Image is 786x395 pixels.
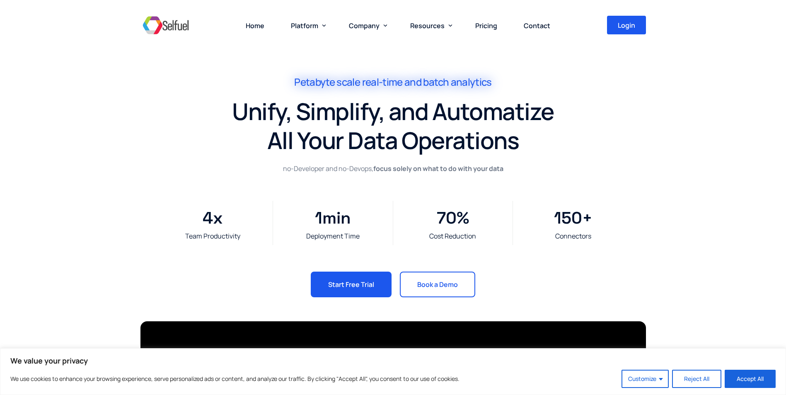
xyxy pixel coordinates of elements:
[336,76,360,88] span: scale
[294,76,335,88] span: Petabyte
[213,205,268,231] span: x
[524,21,550,30] span: Contact
[311,272,392,297] a: Start Free Trial
[136,97,650,126] h1: Unify, Simplify, and Automatize
[618,22,635,29] span: Login
[328,281,374,288] span: Start Free Trial
[582,205,629,231] span: +
[322,205,389,231] span: min
[423,76,449,88] span: batch
[315,205,322,231] span: 1
[10,356,776,366] p: We value your privacy
[607,16,646,34] a: Login
[136,126,650,155] h1: All Your Data Operations​
[437,205,457,231] span: 70
[554,205,582,231] span: 150
[362,76,403,88] span: real-time
[373,164,503,173] strong: focus solely on what to do with your data
[451,76,492,88] span: analytics
[10,374,460,384] p: We use cookies to enhance your browsing experience, serve personalized ads or content, and analyz...
[417,281,458,288] span: Book a Demo
[140,13,191,38] img: Selfuel - Democratizing Innovation
[349,21,380,30] span: Company
[475,21,497,30] span: Pricing
[157,231,268,241] div: Team Productivity
[672,370,721,388] button: Reject All
[246,21,264,30] span: Home
[397,231,509,241] div: Cost Reduction
[400,272,475,297] a: Book a Demo
[622,370,669,388] button: Customize
[404,76,421,88] span: and
[203,205,213,231] span: 4
[745,355,786,395] iframe: Chat Widget
[517,231,629,241] div: Connectors
[457,205,508,231] span: %
[277,231,389,241] div: Deployment Time
[291,21,318,30] span: Platform
[279,163,507,174] p: no-Developer and no-Devops,
[725,370,776,388] button: Accept All
[410,21,445,30] span: Resources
